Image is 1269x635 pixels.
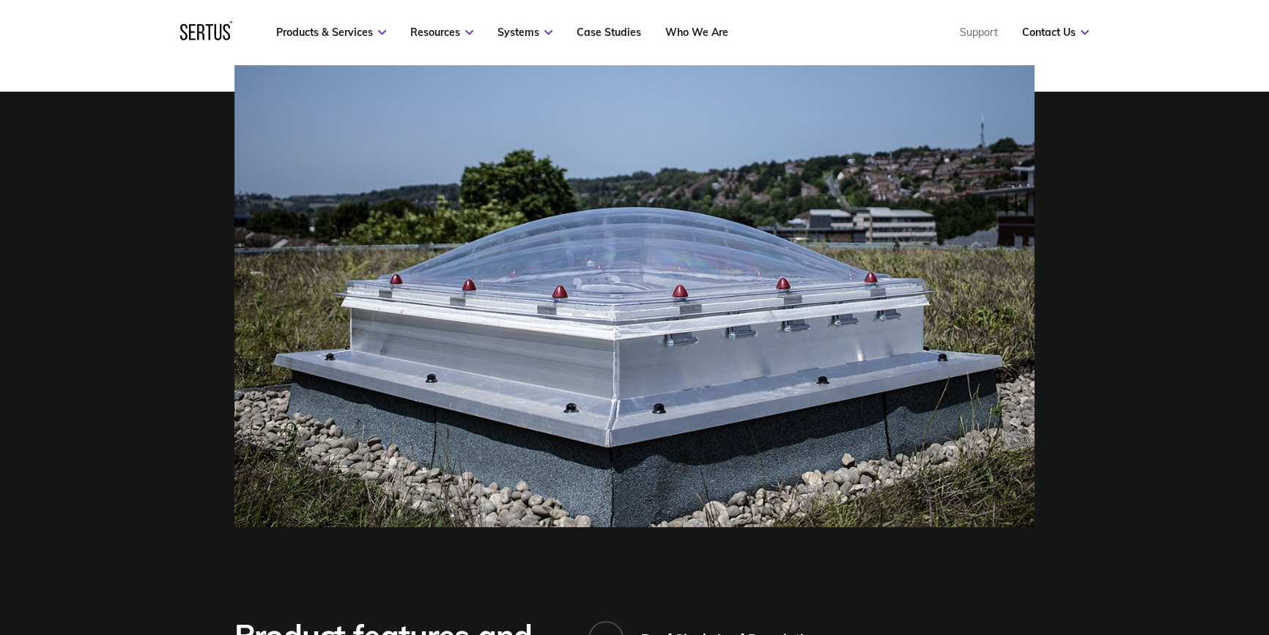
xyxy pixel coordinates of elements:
[1005,465,1269,635] iframe: Chat Widget
[1005,465,1269,635] div: Виджет чата
[410,26,473,39] a: Resources
[960,26,998,39] a: Support
[577,26,641,39] a: Case Studies
[1022,26,1089,39] a: Contact Us
[665,26,728,39] a: Who We Are
[497,26,552,39] a: Systems
[276,26,386,39] a: Products & Services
